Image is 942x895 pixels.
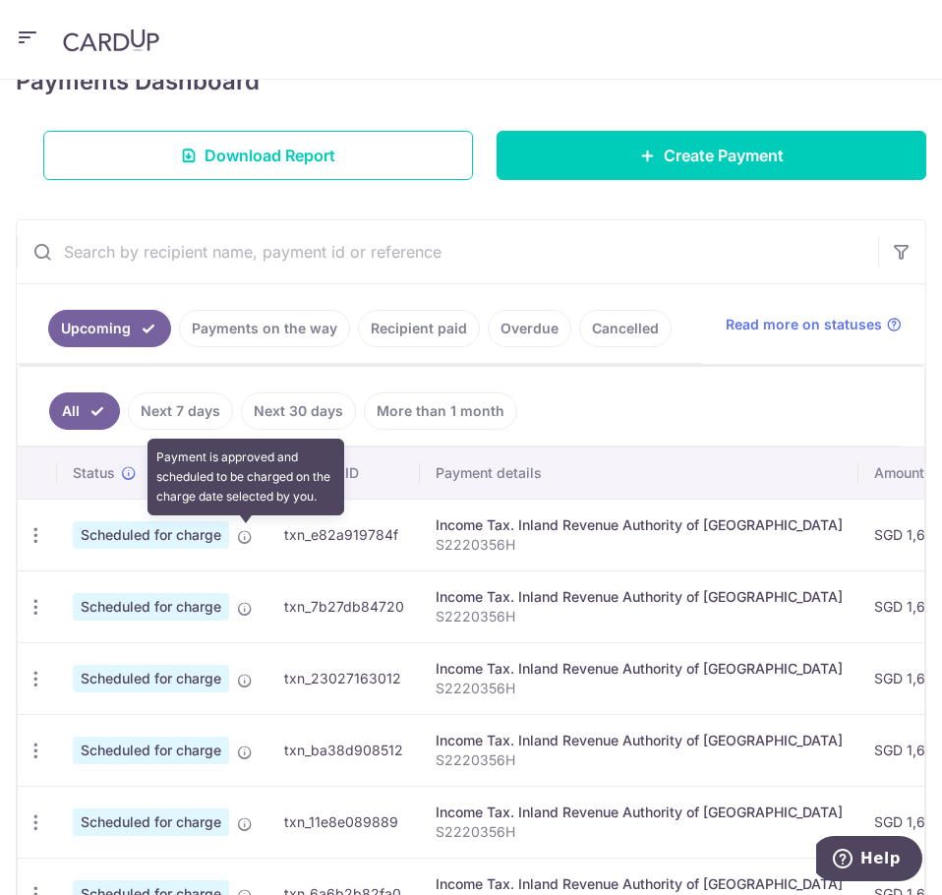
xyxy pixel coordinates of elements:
div: Income Tax. Inland Revenue Authority of [GEOGRAPHIC_DATA] [436,874,843,894]
a: More than 1 month [364,392,517,430]
a: Recipient paid [358,310,480,347]
a: Next 7 days [128,392,233,430]
th: Payment ID [268,447,420,499]
span: Scheduled for charge [73,593,229,621]
span: Scheduled for charge [73,737,229,764]
td: txn_7b27db84720 [268,570,420,642]
th: Payment details [420,447,858,499]
span: Status [73,463,115,483]
div: Income Tax. Inland Revenue Authority of [GEOGRAPHIC_DATA] [436,803,843,822]
div: Income Tax. Inland Revenue Authority of [GEOGRAPHIC_DATA] [436,587,843,607]
a: Upcoming [48,310,171,347]
p: S2220356H [436,679,843,698]
img: CardUp [63,29,159,52]
p: S2220356H [436,822,843,842]
div: Payment is approved and scheduled to be charged on the charge date selected by you. [147,439,344,515]
p: S2220356H [436,607,843,626]
td: txn_11e8e089889 [268,786,420,858]
span: Scheduled for charge [73,808,229,836]
a: Cancelled [579,310,672,347]
a: All [49,392,120,430]
a: Download Report [43,131,473,180]
span: Amount [874,463,924,483]
div: Income Tax. Inland Revenue Authority of [GEOGRAPHIC_DATA] [436,731,843,750]
div: Income Tax. Inland Revenue Authority of [GEOGRAPHIC_DATA] [436,515,843,535]
p: S2220356H [436,750,843,770]
a: Create Payment [497,131,926,180]
span: Scheduled for charge [73,665,229,692]
td: txn_23027163012 [268,642,420,714]
a: Next 30 days [241,392,356,430]
a: Overdue [488,310,571,347]
span: Create Payment [664,144,784,167]
span: Download Report [205,144,335,167]
a: Read more on statuses [726,315,902,334]
td: txn_ba38d908512 [268,714,420,786]
h4: Payments Dashboard [16,64,260,99]
p: S2220356H [436,535,843,555]
iframe: Opens a widget where you can find more information [816,836,922,885]
div: Income Tax. Inland Revenue Authority of [GEOGRAPHIC_DATA] [436,659,843,679]
input: Search by recipient name, payment id or reference [17,220,878,283]
span: Read more on statuses [726,315,882,334]
a: Payments on the way [179,310,350,347]
td: txn_e82a919784f [268,499,420,570]
span: Scheduled for charge [73,521,229,549]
